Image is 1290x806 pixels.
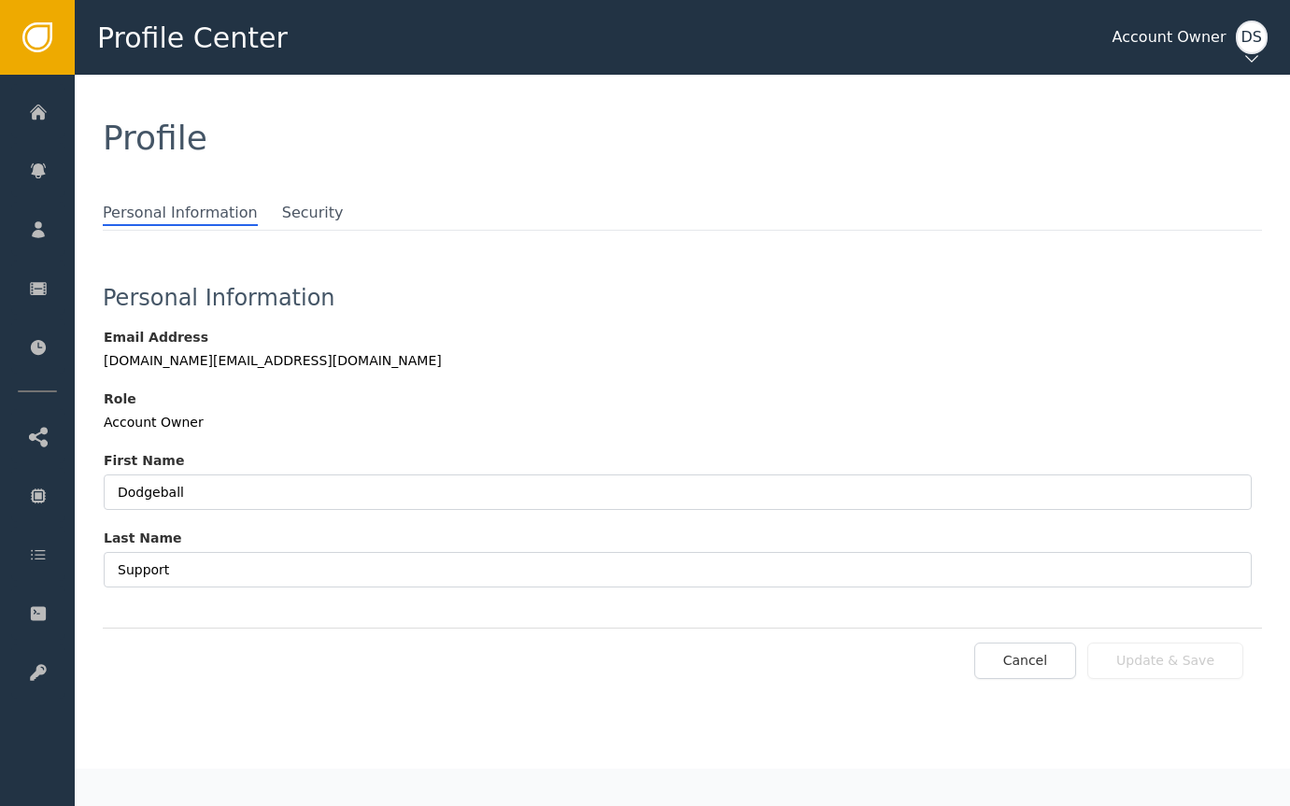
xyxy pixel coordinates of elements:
[104,389,1252,409] div: Role
[104,529,1252,548] div: Last Name
[104,474,1252,510] input: Enter value
[103,119,207,157] span: Profile
[104,413,1252,432] div: Account Owner
[97,17,288,59] span: Profile Center
[1236,21,1268,54] div: DS
[1113,26,1226,49] div: Account Owner
[103,287,1262,309] div: Personal Information
[104,552,1252,587] input: Enter value
[1236,7,1268,68] button: DS
[104,351,1252,371] div: [DOMAIN_NAME][EMAIL_ADDRESS][DOMAIN_NAME]
[103,202,258,226] span: Personal Information
[104,451,1252,471] div: First Name
[974,643,1076,679] button: Cancel
[104,328,1252,347] div: Email Address
[282,202,344,224] span: Security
